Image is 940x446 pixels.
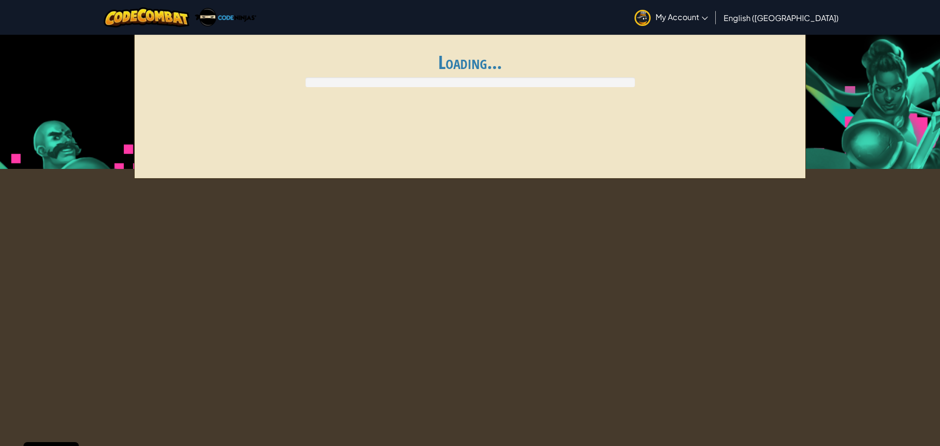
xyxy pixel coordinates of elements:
[656,12,708,22] span: My Account
[104,7,189,27] img: CodeCombat logo
[634,10,651,26] img: avatar
[141,52,799,72] h1: Loading...
[630,2,713,33] a: My Account
[719,4,844,31] a: English ([GEOGRAPHIC_DATA])
[194,7,257,27] img: Code Ninjas logo
[724,13,839,23] span: English ([GEOGRAPHIC_DATA])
